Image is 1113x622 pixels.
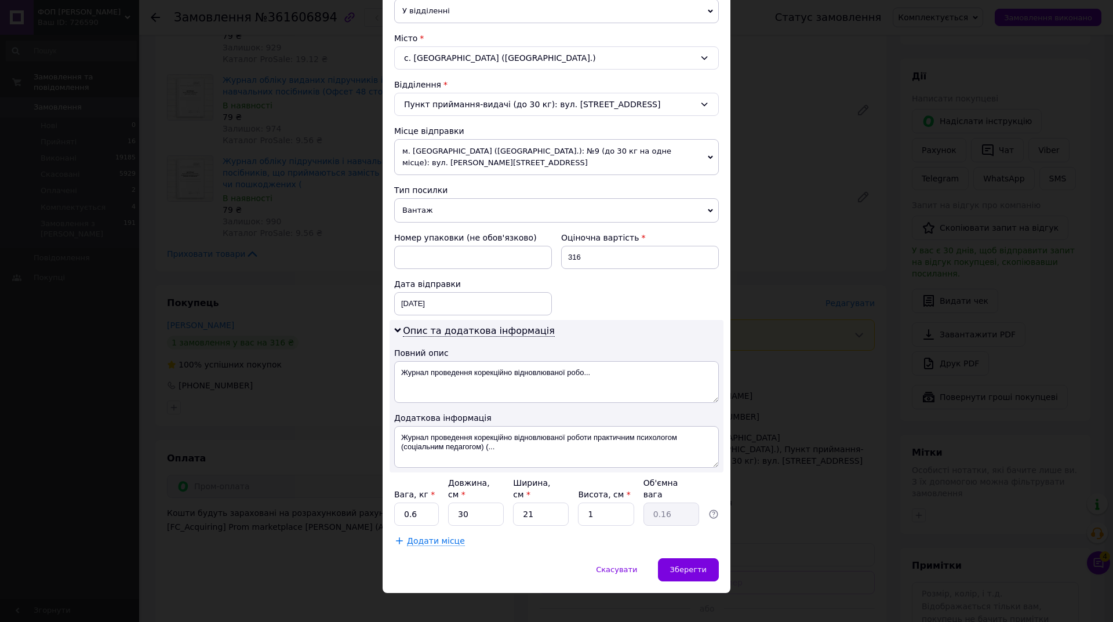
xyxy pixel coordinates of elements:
textarea: Журнал проведення корекційно відновлюваної роботи практичним психологом (соціальним педагогом) (... [394,426,719,468]
div: Відділення [394,79,719,90]
label: Ширина, см [513,478,550,499]
div: Оціночна вартість [561,232,719,243]
span: Вантаж [394,198,719,223]
label: Висота, см [578,490,630,499]
div: Додаткова інформація [394,412,719,424]
div: Дата відправки [394,278,552,290]
span: Місце відправки [394,126,464,136]
div: Номер упаковки (не обов'язково) [394,232,552,243]
div: Пункт приймання-видачі (до 30 кг): вул. [STREET_ADDRESS] [394,93,719,116]
span: Додати місце [407,536,465,546]
textarea: Журнал проведення корекційно відновлюваної робо... [394,361,719,403]
span: Тип посилки [394,185,448,195]
div: Повний опис [394,347,719,359]
span: м. [GEOGRAPHIC_DATA] ([GEOGRAPHIC_DATA].): №9 (до 30 кг на одне місце): вул. [PERSON_NAME][STREET... [394,139,719,175]
div: Об'ємна вага [643,477,699,500]
div: Місто [394,32,719,44]
span: Опис та додаткова інформація [403,325,555,337]
span: Скасувати [596,565,637,574]
label: Довжина, см [448,478,490,499]
span: Зберегти [670,565,707,574]
div: с. [GEOGRAPHIC_DATA] ([GEOGRAPHIC_DATA].) [394,46,719,70]
label: Вага, кг [394,490,435,499]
